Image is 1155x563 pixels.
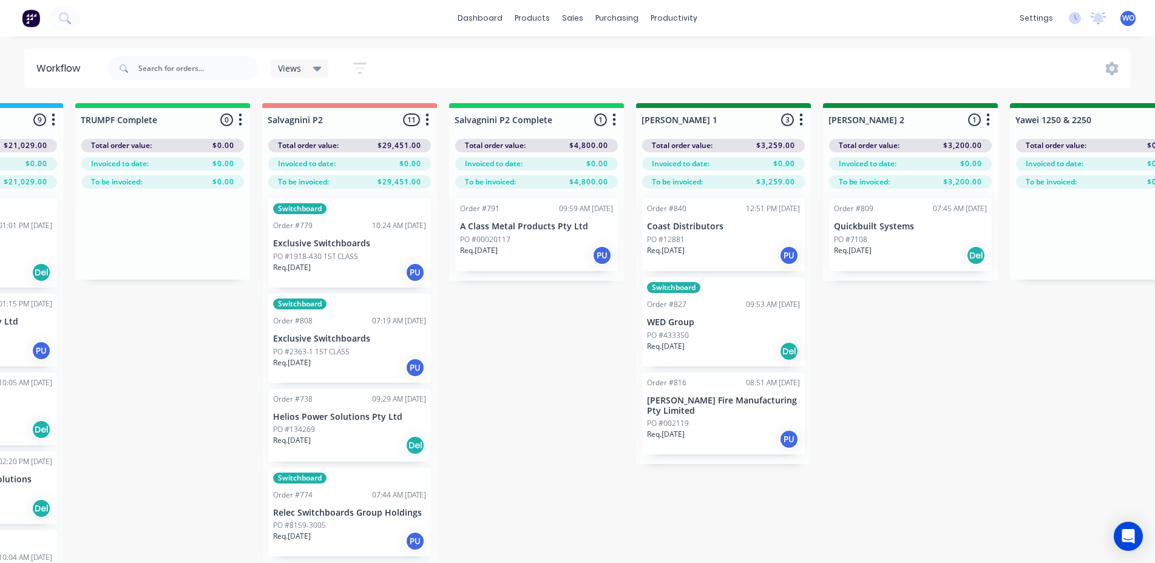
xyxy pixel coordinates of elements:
[273,520,326,531] p: PO #8159-3005
[652,140,713,151] span: Total order value:
[138,56,259,81] input: Search for orders...
[465,158,523,169] span: Invoiced to date:
[278,177,329,187] span: To be invoiced:
[943,140,982,151] span: $3,200.00
[834,221,987,232] p: Quickbuilt Systems
[647,317,800,328] p: WED Group
[943,177,982,187] span: $3,200.00
[378,140,421,151] span: $29,451.00
[36,61,86,76] div: Workflow
[779,246,799,265] div: PU
[589,9,645,27] div: purchasing
[647,203,686,214] div: Order #840
[273,412,426,422] p: Helios Power Solutions Pty Ltd
[465,140,526,151] span: Total order value:
[647,299,686,310] div: Order #827
[278,140,339,151] span: Total order value:
[592,246,612,265] div: PU
[1114,522,1143,551] div: Open Intercom Messenger
[273,473,327,484] div: Switchboard
[399,158,421,169] span: $0.00
[91,158,149,169] span: Invoiced to date:
[460,245,498,256] p: Req. [DATE]
[642,277,805,366] div: SwitchboardOrder #82709:53 AM [DATE]WED GroupPO #433350Req.[DATE]Del
[273,238,426,249] p: Exclusive Switchboards
[273,346,350,357] p: PO #2363-1 1ST CLASS
[647,396,800,416] p: [PERSON_NAME] Fire Manufacturing Pty Limited
[647,245,685,256] p: Req. [DATE]
[652,177,703,187] span: To be invoiced:
[273,203,327,214] div: Switchboard
[32,263,51,282] div: Del
[465,177,516,187] span: To be invoiced:
[839,177,890,187] span: To be invoiced:
[779,430,799,449] div: PU
[1026,140,1086,151] span: Total order value:
[647,282,700,293] div: Switchboard
[273,394,313,405] div: Order #738
[647,377,686,388] div: Order #816
[273,220,313,231] div: Order #779
[647,341,685,352] p: Req. [DATE]
[834,203,873,214] div: Order #809
[1026,177,1077,187] span: To be invoiced:
[839,140,899,151] span: Total order value:
[278,62,301,75] span: Views
[372,315,426,326] div: 07:19 AM [DATE]
[647,429,685,440] p: Req. [DATE]
[268,389,431,462] div: Order #73809:29 AM [DATE]Helios Power Solutions Pty LtdPO #134269Req.[DATE]Del
[460,221,613,232] p: A Class Metal Products Pty Ltd
[4,140,47,151] span: $21,029.00
[268,294,431,383] div: SwitchboardOrder #80807:19 AM [DATE]Exclusive SwitchboardsPO #2363-1 1ST CLASSReq.[DATE]PU
[966,246,986,265] div: Del
[273,531,311,542] p: Req. [DATE]
[273,424,315,435] p: PO #134269
[212,140,234,151] span: $0.00
[378,177,421,187] span: $29,451.00
[273,298,327,309] div: Switchboard
[652,158,710,169] span: Invoiced to date:
[839,158,896,169] span: Invoiced to date:
[25,158,47,169] span: $0.00
[569,177,608,187] span: $4,800.00
[460,234,510,245] p: PO #00020117
[405,263,425,282] div: PU
[405,358,425,377] div: PU
[586,158,608,169] span: $0.00
[212,158,234,169] span: $0.00
[746,377,800,388] div: 08:51 AM [DATE]
[746,299,800,310] div: 09:53 AM [DATE]
[405,531,425,551] div: PU
[212,177,234,187] span: $0.00
[273,251,358,262] p: PO #1918-430 1ST CLASS
[642,198,805,271] div: Order #84012:51 PM [DATE]Coast DistributorsPO #12881Req.[DATE]PU
[32,499,51,518] div: Del
[372,220,426,231] div: 10:24 AM [DATE]
[647,221,800,232] p: Coast Distributors
[273,315,313,326] div: Order #808
[960,158,982,169] span: $0.00
[278,158,336,169] span: Invoiced to date:
[273,508,426,518] p: Relec Switchboards Group Holdings
[268,468,431,557] div: SwitchboardOrder #77407:44 AM [DATE]Relec Switchboards Group HoldingsPO #8159-3005Req.[DATE]PU
[372,394,426,405] div: 09:29 AM [DATE]
[1122,13,1134,24] span: WO
[372,490,426,501] div: 07:44 AM [DATE]
[273,435,311,446] p: Req. [DATE]
[647,330,689,341] p: PO #433350
[1014,9,1059,27] div: settings
[556,9,589,27] div: sales
[273,334,426,344] p: Exclusive Switchboards
[1026,158,1083,169] span: Invoiced to date:
[645,9,703,27] div: productivity
[405,436,425,455] div: Del
[4,177,47,187] span: $21,029.00
[273,262,311,273] p: Req. [DATE]
[642,373,805,455] div: Order #81608:51 AM [DATE][PERSON_NAME] Fire Manufacturing Pty LimitedPO #002119Req.[DATE]PU
[509,9,556,27] div: products
[647,234,685,245] p: PO #12881
[32,420,51,439] div: Del
[22,9,40,27] img: Factory
[756,140,795,151] span: $3,259.00
[268,198,431,288] div: SwitchboardOrder #77910:24 AM [DATE]Exclusive SwitchboardsPO #1918-430 1ST CLASSReq.[DATE]PU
